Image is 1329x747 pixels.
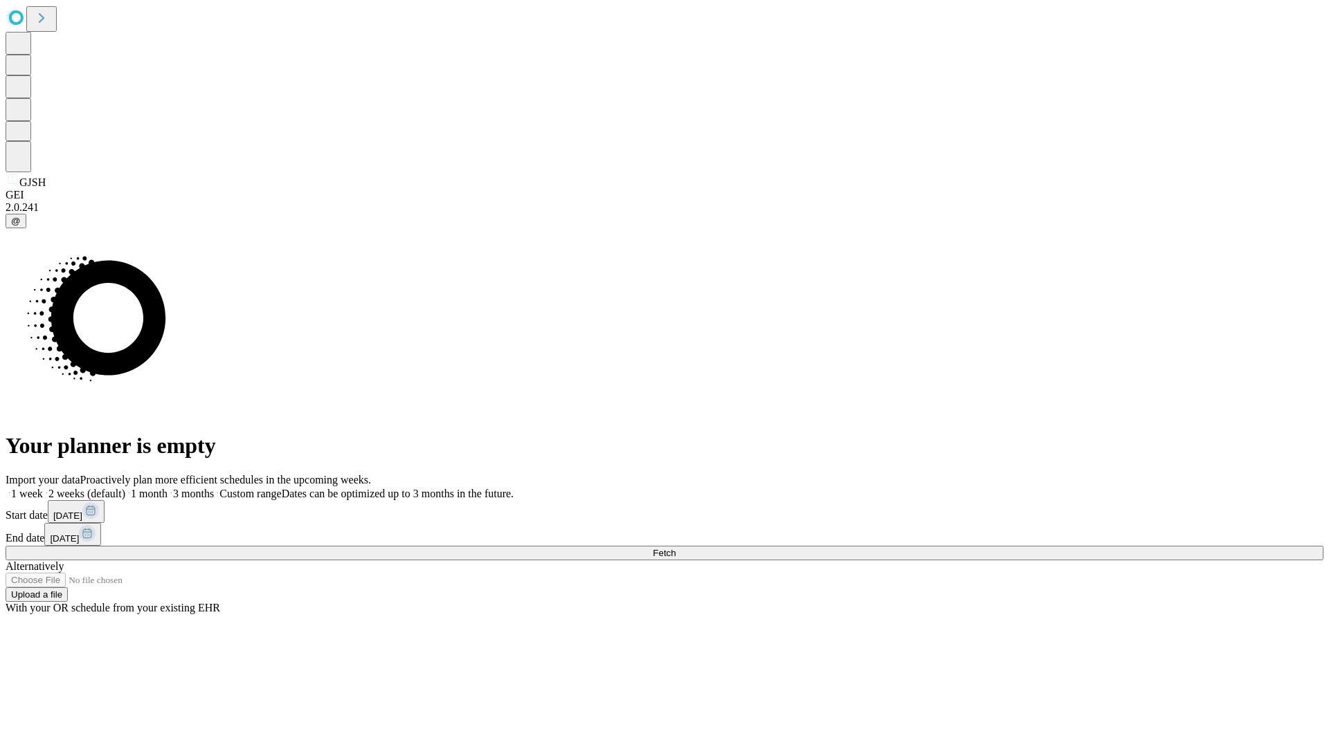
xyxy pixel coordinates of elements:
button: [DATE] [44,523,101,546]
span: 1 week [11,488,43,499]
span: With your OR schedule from your existing EHR [6,602,220,614]
div: End date [6,523,1323,546]
h1: Your planner is empty [6,433,1323,459]
span: 3 months [173,488,214,499]
button: @ [6,214,26,228]
div: Start date [6,500,1323,523]
span: Fetch [653,548,676,558]
span: @ [11,216,21,226]
button: Upload a file [6,587,68,602]
span: Proactively plan more efficient schedules in the upcoming weeks. [80,474,371,486]
span: GJSH [19,176,46,188]
span: Import your data [6,474,80,486]
div: GEI [6,189,1323,201]
span: [DATE] [50,533,79,544]
button: Fetch [6,546,1323,560]
span: Dates can be optimized up to 3 months in the future. [282,488,514,499]
span: 1 month [131,488,168,499]
span: [DATE] [53,510,82,521]
span: 2 weeks (default) [48,488,125,499]
span: Custom range [219,488,281,499]
div: 2.0.241 [6,201,1323,214]
span: Alternatively [6,560,64,572]
button: [DATE] [48,500,105,523]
